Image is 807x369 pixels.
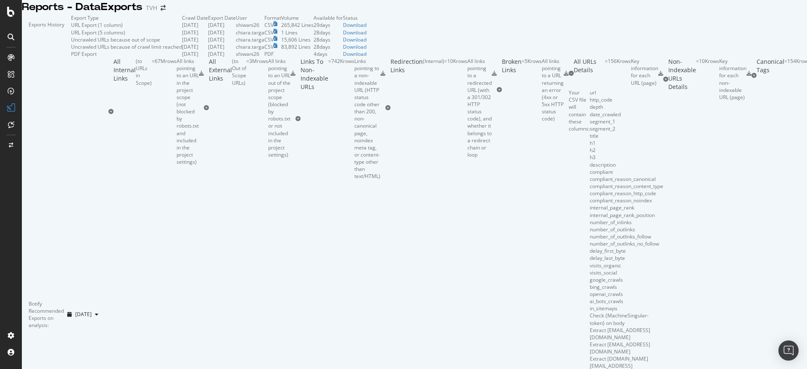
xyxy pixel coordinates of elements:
[182,50,208,58] td: [DATE]
[208,29,236,36] td: [DATE]
[668,58,696,101] div: Non-Indexable URLs Details
[136,58,152,165] div: ( to URLs in Scope )
[590,341,663,355] div: Extract [EMAIL_ADDRESS][DOMAIN_NAME]
[343,29,367,36] div: Download
[29,300,64,329] div: Botify Recommended Exports on analysis:
[605,58,631,89] div: = 156K rows
[590,190,663,197] div: compliant_reason_http_code
[314,36,343,43] td: 28 days
[522,58,542,122] div: = 5K rows
[590,240,663,247] div: number_of_outlinks_no_follow
[757,58,784,94] div: Canonical Tags
[590,226,663,233] div: number_of_outlinks
[590,197,663,204] div: compliant_reason_noindex
[199,71,204,76] div: csv-export
[658,71,663,76] div: csv-export
[343,21,367,29] a: Download
[719,58,746,101] div: Key information for each non-indexable URL (page)
[281,29,314,36] td: 1 Lines
[246,58,268,158] div: = 3M rows
[71,50,97,58] div: PDF Export
[590,247,663,254] div: delay_first_byte
[71,21,123,29] div: URL Export (1 column)
[64,308,102,321] button: [DATE]
[631,58,658,86] div: Key information for each URL (page)
[328,58,354,180] div: = 742K rows
[236,21,264,29] td: shiwani26
[590,96,663,103] div: http_code
[590,262,663,269] div: visits_organic
[354,58,380,180] div: Links pointing to a non-indexable URL (HTTP status code other than 200, non-canonical page, noind...
[264,43,274,50] div: CSV
[590,118,663,125] div: segment_1
[423,58,444,158] div: ( Internal )
[281,14,314,21] td: Volume
[590,327,663,341] div: Extract [EMAIL_ADDRESS][DOMAIN_NAME]
[502,58,522,122] div: Broken Links
[590,103,663,110] div: depth
[590,212,663,219] div: internal_page_rank_position
[236,50,264,58] td: shiwani26
[268,58,290,158] div: All links pointing to an URL out of the project scope (blocked by robots.txt or not included in t...
[236,29,264,36] td: chiara.targa
[590,219,663,226] div: number_of_inlinks
[343,14,367,21] td: Status
[590,290,663,298] div: openai_crawls
[264,36,274,43] div: CSV
[208,14,236,21] td: Export Date
[71,14,182,21] td: Export Type
[542,58,564,122] div: All links pointing to a URL returning an error (4xx or 5xx HTTP status code)
[182,36,208,43] td: [DATE]
[590,89,663,96] div: url
[444,58,467,158] div: = 10K rows
[314,14,343,21] td: Available for
[208,21,236,29] td: [DATE]
[161,5,166,11] div: arrow-right-arrow-left
[236,43,264,50] td: chiara.targa
[590,204,663,211] div: internal_page_rank
[182,29,208,36] td: [DATE]
[236,36,264,43] td: chiara.targa
[492,71,497,76] div: csv-export
[182,14,208,21] td: Crawl Date
[71,36,160,43] div: Uncrawled URLs because out of scope
[746,71,752,76] div: csv-export
[177,58,199,165] div: All links pointing to an URL in the project scope (not blocked by robots.txt and included in the ...
[71,29,125,36] div: URL Export (5 columns)
[152,58,177,165] div: = 67M rows
[314,29,343,36] td: 28 days
[29,21,64,51] div: Exports History
[590,254,663,262] div: delay_last_byte
[281,36,314,43] td: 15,606 Lines
[343,43,367,50] a: Download
[590,161,663,168] div: description
[590,139,663,147] div: h1
[314,21,343,29] td: 29 days
[314,43,343,50] td: 28 days
[208,43,236,50] td: [DATE]
[343,36,367,43] a: Download
[590,283,663,290] div: bing_crawls
[343,50,367,58] a: Download
[380,71,385,76] div: csv-export
[590,183,663,190] div: compliant_reason_content_type
[590,125,663,132] div: segment_2
[390,58,423,158] div: Redirection Links
[590,269,663,276] div: visits_social
[281,21,314,29] td: 265,842 Lines
[208,36,236,43] td: [DATE]
[590,276,663,283] div: google_crawls
[264,14,281,21] td: Format
[564,71,569,76] div: csv-export
[590,312,663,326] div: Check {MachineSingular-token} on body
[590,111,663,118] div: date_crawled
[264,50,281,58] td: PDF
[314,50,343,58] td: 4 days
[696,58,719,101] div: = 10K rows
[113,58,136,165] div: All Internal Links
[590,305,663,312] div: in_sitemaps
